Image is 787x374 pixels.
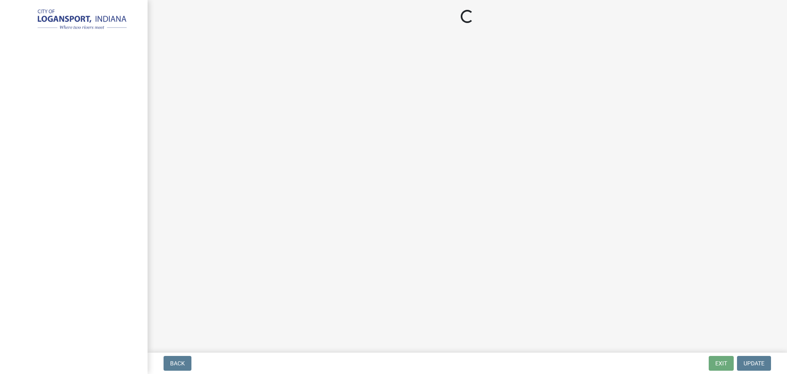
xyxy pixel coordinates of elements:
[709,356,734,371] button: Exit
[170,360,185,367] span: Back
[164,356,191,371] button: Back
[744,360,764,367] span: Update
[16,9,134,32] img: City of Logansport, Indiana
[737,356,771,371] button: Update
